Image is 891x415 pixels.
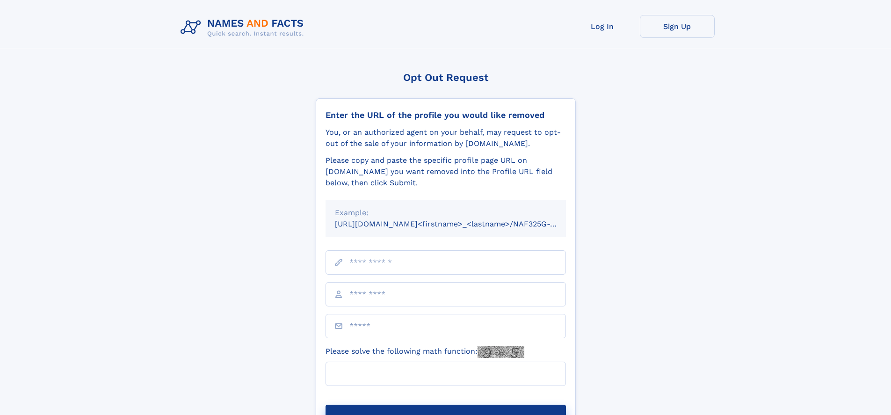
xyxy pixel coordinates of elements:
[177,15,311,40] img: Logo Names and Facts
[326,127,566,149] div: You, or an authorized agent on your behalf, may request to opt-out of the sale of your informatio...
[326,155,566,189] div: Please copy and paste the specific profile page URL on [DOMAIN_NAME] you want removed into the Pr...
[326,110,566,120] div: Enter the URL of the profile you would like removed
[640,15,715,38] a: Sign Up
[326,346,524,358] label: Please solve the following math function:
[316,72,576,83] div: Opt Out Request
[335,219,584,228] small: [URL][DOMAIN_NAME]<firstname>_<lastname>/NAF325G-xxxxxxxx
[335,207,557,218] div: Example:
[565,15,640,38] a: Log In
